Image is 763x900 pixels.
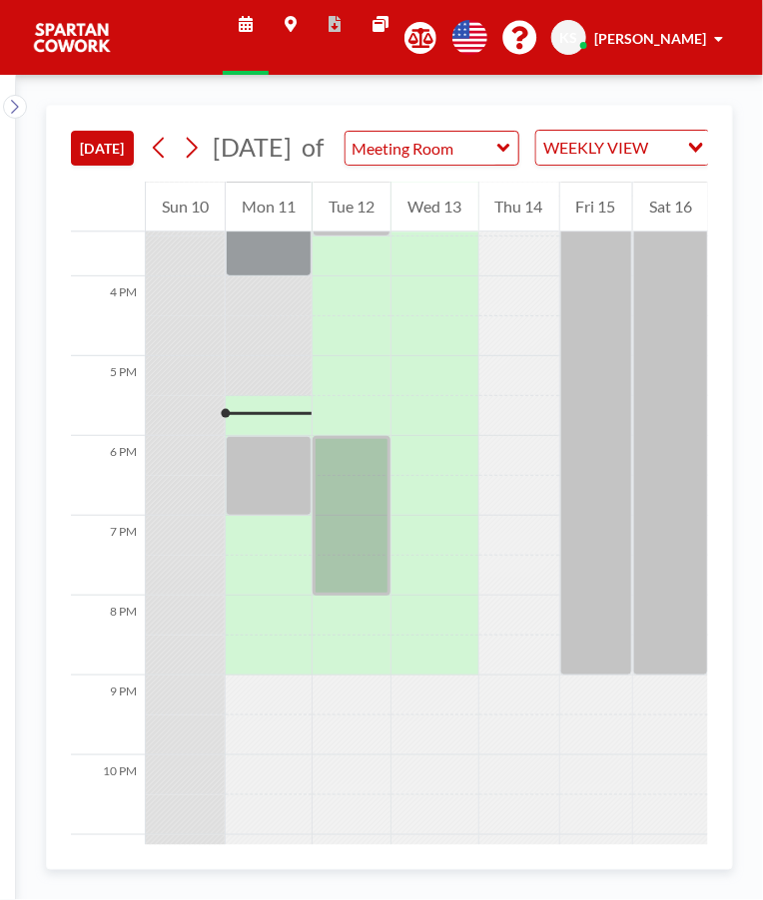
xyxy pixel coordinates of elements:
span: of [302,132,324,163]
span: [PERSON_NAME] [594,30,706,47]
span: WEEKLY VIEW [540,135,653,161]
div: Wed 13 [391,182,477,231]
input: Search for option [655,135,676,161]
div: 7 PM [71,516,145,596]
div: 9 PM [71,675,145,755]
div: Tue 12 [313,182,390,231]
div: Thu 14 [479,182,559,231]
button: [DATE] [71,131,134,166]
div: Mon 11 [226,182,312,231]
div: 10 PM [71,755,145,835]
div: 8 PM [71,596,145,675]
span: [DATE] [213,132,292,162]
span: KS [560,29,578,47]
div: Search for option [536,131,709,165]
img: organization-logo [32,18,112,58]
div: 4 PM [71,276,145,356]
div: Sat 16 [633,182,708,231]
div: 5 PM [71,356,145,436]
div: Sun 10 [146,182,225,231]
div: 3 PM [71,197,145,276]
div: Fri 15 [560,182,632,231]
input: Meeting Room [346,132,498,165]
div: 6 PM [71,436,145,516]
